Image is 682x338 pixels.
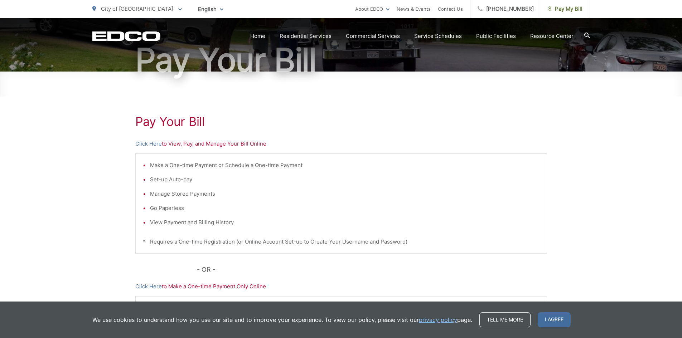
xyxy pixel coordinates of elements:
[414,32,462,40] a: Service Schedules
[355,5,390,13] a: About EDCO
[479,312,531,327] a: Tell me more
[101,5,173,12] span: City of [GEOGRAPHIC_DATA]
[476,32,516,40] a: Public Facilities
[150,161,540,170] li: Make a One-time Payment or Schedule a One-time Payment
[548,5,582,13] span: Pay My Bill
[135,139,162,148] a: Click Here
[438,5,463,13] a: Contact Us
[92,42,590,78] h1: Pay Your Bill
[150,204,540,212] li: Go Paperless
[419,315,457,324] a: privacy policy
[397,5,431,13] a: News & Events
[538,312,571,327] span: I agree
[92,31,160,41] a: EDCD logo. Return to the homepage.
[150,175,540,184] li: Set-up Auto-pay
[150,218,540,227] li: View Payment and Billing History
[135,114,547,129] h1: Pay Your Bill
[346,32,400,40] a: Commercial Services
[250,32,265,40] a: Home
[135,282,162,291] a: Click Here
[530,32,574,40] a: Resource Center
[197,264,547,275] p: - OR -
[92,315,472,324] p: We use cookies to understand how you use our site and to improve your experience. To view our pol...
[280,32,332,40] a: Residential Services
[135,282,547,291] p: to Make a One-time Payment Only Online
[135,139,547,148] p: to View, Pay, and Manage Your Bill Online
[143,237,540,246] p: * Requires a One-time Registration (or Online Account Set-up to Create Your Username and Password)
[193,3,229,15] span: English
[150,190,540,198] li: Manage Stored Payments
